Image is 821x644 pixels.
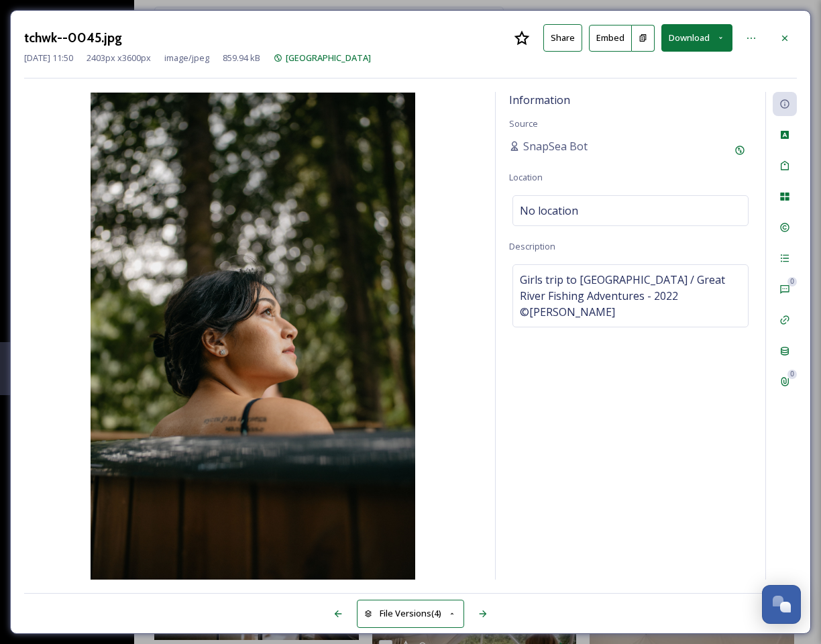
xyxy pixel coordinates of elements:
[87,52,151,64] span: 2403 px x 3600 px
[24,93,482,580] img: Py5bC3IF0hwAAAAAAABjRwtchwk--0045.jpg
[787,370,797,379] div: 0
[543,24,582,52] button: Share
[509,240,555,252] span: Description
[787,277,797,286] div: 0
[509,171,543,183] span: Location
[520,203,578,219] span: No location
[357,600,464,627] button: File Versions(4)
[164,52,209,64] span: image/jpeg
[24,52,73,64] span: [DATE] 11:50
[24,28,122,48] h3: tchwk--0045.jpg
[523,138,588,154] span: SnapSea Bot
[520,272,741,320] span: Girls trip to [GEOGRAPHIC_DATA] / Great River Fishing Adventures - 2022 ©[PERSON_NAME]
[661,24,732,52] button: Download
[589,25,632,52] button: Embed
[762,585,801,624] button: Open Chat
[223,52,260,64] span: 859.94 kB
[509,117,538,129] span: Source
[509,93,570,107] span: Information
[286,52,371,64] span: [GEOGRAPHIC_DATA]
